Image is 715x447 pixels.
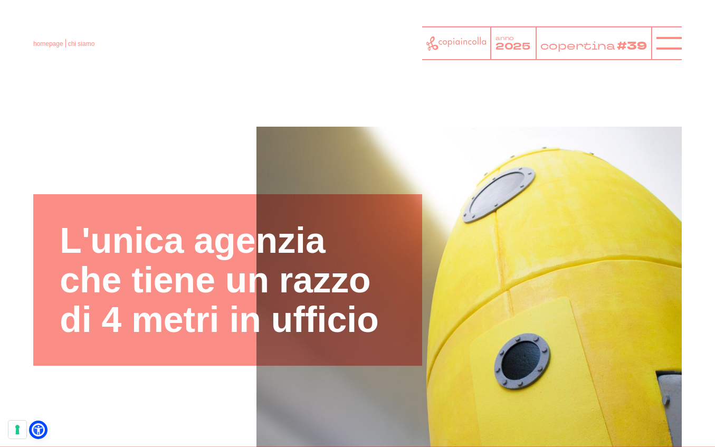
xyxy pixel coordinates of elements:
tspan: copertina [540,39,615,53]
a: Open Accessibility Menu [32,423,45,436]
tspan: anno [495,34,514,42]
tspan: #39 [617,38,647,54]
tspan: 2025 [495,40,530,53]
h1: L'unica agenzia che tiene un razzo di 4 metri in ufficio [60,221,396,339]
span: chi siamo [68,40,95,47]
button: Le tue preferenze relative al consenso per le tecnologie di tracciamento [8,421,26,439]
a: homepage [33,40,63,47]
